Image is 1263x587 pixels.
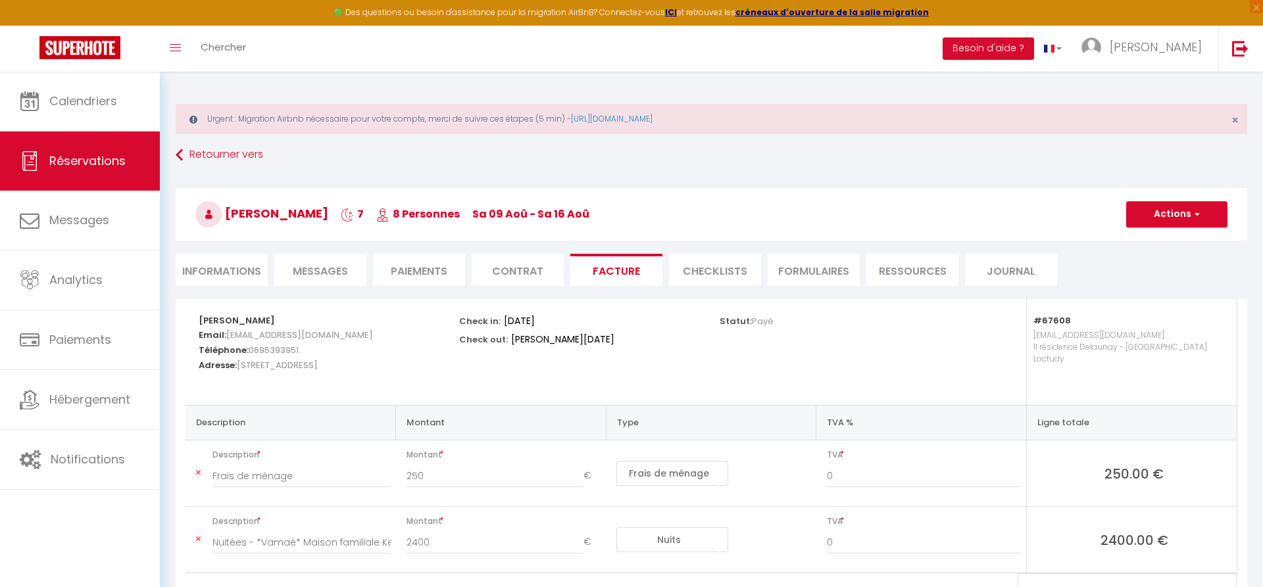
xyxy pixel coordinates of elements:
[199,344,249,356] strong: Téléphone:
[570,254,662,286] li: Facture
[373,254,465,286] li: Paiements
[49,212,109,228] span: Messages
[176,143,1247,167] a: Retourner vers
[583,530,601,554] span: €
[341,206,364,222] span: 7
[965,254,1057,286] li: Journal
[199,359,237,371] strong: Adresse:
[199,329,226,341] strong: Email:
[376,206,460,222] span: 8 Personnes
[1072,26,1218,72] a: ... [PERSON_NAME]
[1037,464,1231,482] span: 250.00 €
[49,153,126,169] span: Réservations
[720,312,774,327] p: Statut:
[237,356,318,375] span: [STREET_ADDRESS]
[212,446,391,464] span: Description
[1081,37,1101,57] img: ...
[249,340,299,360] span: 0695393951
[606,405,816,440] th: Type
[49,271,103,288] span: Analytics
[459,312,501,327] p: Check in:
[665,7,677,18] a: ICI
[816,405,1027,440] th: TVA %
[1232,40,1249,57] img: logout
[472,254,564,286] li: Contrat
[1110,39,1202,55] span: [PERSON_NAME]
[827,446,1021,464] span: TVA
[1033,326,1224,392] p: [EMAIL_ADDRESS][DOMAIN_NAME] 11 résidence Delaunay - [GEOGRAPHIC_DATA] Loctudy
[1033,314,1071,327] strong: #67608
[1231,114,1239,126] button: Close
[407,446,601,464] span: Montant
[472,206,589,222] span: sa 09 Aoû - sa 16 Aoû
[201,40,246,54] span: Chercher
[1026,405,1237,440] th: Ligne totale
[1126,201,1227,227] button: Actions
[49,391,130,408] span: Hébergement
[407,512,601,530] span: Montant
[396,405,607,440] th: Montant
[39,36,120,59] img: Super Booking
[49,93,117,109] span: Calendriers
[866,254,958,286] li: Ressources
[11,5,50,45] button: Ouvrir le widget de chat LiveChat
[1037,530,1231,549] span: 2400.00 €
[176,104,1247,134] div: Urgent : Migration Airbnb nécessaire pour votre compte, merci de suivre ces étapes (5 min) -
[49,331,111,348] span: Paiements
[51,451,125,467] span: Notifications
[827,512,1021,530] span: TVA
[669,254,761,286] li: CHECKLISTS
[583,464,601,488] span: €
[176,254,268,286] li: Informations
[186,405,396,440] th: Description
[768,254,860,286] li: FORMULAIRES
[1231,112,1239,128] span: ×
[943,37,1034,60] button: Besoin d'aide ?
[212,512,391,530] span: Description
[293,264,348,279] span: Messages
[571,113,653,124] a: [URL][DOMAIN_NAME]
[735,7,929,18] a: créneaux d'ouverture de la salle migration
[226,325,373,344] span: [EMAIL_ADDRESS][DOMAIN_NAME]
[459,331,508,346] p: Check out:
[199,314,275,327] strong: [PERSON_NAME]
[195,205,328,222] span: [PERSON_NAME]
[191,26,256,72] a: Chercher
[752,315,774,327] span: Payé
